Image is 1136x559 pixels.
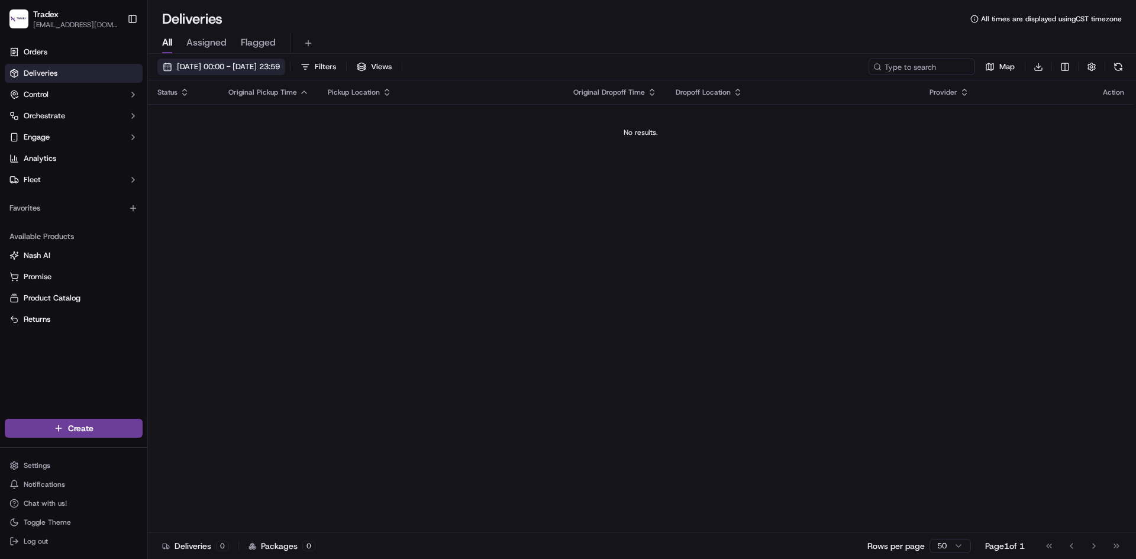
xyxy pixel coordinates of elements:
div: Start new chat [40,113,194,125]
span: Views [371,62,392,72]
span: Chat with us! [24,499,67,508]
a: Orders [5,43,143,62]
a: Product Catalog [9,293,138,303]
a: Powered byPylon [83,200,143,209]
div: 0 [302,541,315,551]
span: API Documentation [112,172,190,183]
span: All times are displayed using CST timezone [981,14,1122,24]
button: Orchestrate [5,106,143,125]
button: Map [980,59,1020,75]
span: Original Dropoff Time [573,88,645,97]
span: Toggle Theme [24,518,71,527]
span: Pylon [118,201,143,209]
a: Returns [9,314,138,325]
button: Start new chat [201,117,215,131]
div: Packages [248,540,315,552]
button: Toggle Theme [5,514,143,531]
button: Filters [295,59,341,75]
button: Tradex [33,8,59,20]
button: Create [5,419,143,438]
button: Engage [5,128,143,147]
button: Log out [5,533,143,550]
span: Orchestrate [24,111,65,121]
input: Type to search [869,59,975,75]
span: Original Pickup Time [228,88,297,97]
span: Promise [24,272,51,282]
span: Notifications [24,480,65,489]
div: 💻 [100,173,109,182]
button: Refresh [1110,59,1127,75]
button: Notifications [5,476,143,493]
button: Nash AI [5,246,143,265]
span: Knowledge Base [24,172,91,183]
button: Chat with us! [5,495,143,512]
span: Nash AI [24,250,50,261]
button: Returns [5,310,143,329]
span: Control [24,89,49,100]
img: 1736555255976-a54dd68f-1ca7-489b-9aae-adbdc363a1c4 [12,113,33,134]
span: Log out [24,537,48,546]
span: Map [999,62,1015,72]
button: Control [5,85,143,104]
span: Assigned [186,35,227,50]
span: Provider [930,88,957,97]
a: 💻API Documentation [95,167,195,188]
img: Tradex [9,9,28,28]
span: Analytics [24,153,56,164]
button: Views [351,59,397,75]
button: TradexTradex[EMAIL_ADDRESS][DOMAIN_NAME] [5,5,122,33]
button: Product Catalog [5,289,143,308]
div: Page 1 of 1 [985,540,1025,552]
span: Create [68,422,93,434]
button: Fleet [5,170,143,189]
p: Rows per page [867,540,925,552]
span: Status [157,88,177,97]
span: Returns [24,314,50,325]
span: [DATE] 00:00 - [DATE] 23:59 [177,62,280,72]
button: Settings [5,457,143,474]
span: Dropoff Location [676,88,731,97]
button: [DATE] 00:00 - [DATE] 23:59 [157,59,285,75]
span: Settings [24,461,50,470]
a: Promise [9,272,138,282]
input: Got a question? Start typing here... [31,76,213,89]
span: Product Catalog [24,293,80,303]
div: Available Products [5,227,143,246]
div: We're available if you need us! [40,125,150,134]
span: Flagged [241,35,276,50]
span: Pickup Location [328,88,380,97]
img: Nash [12,12,35,35]
div: 0 [216,541,229,551]
a: Nash AI [9,250,138,261]
a: 📗Knowledge Base [7,167,95,188]
div: No results. [153,128,1129,137]
div: 📗 [12,173,21,182]
div: Action [1103,88,1124,97]
p: Welcome 👋 [12,47,215,66]
span: Deliveries [24,68,57,79]
button: [EMAIL_ADDRESS][DOMAIN_NAME] [33,20,118,30]
div: Favorites [5,199,143,218]
button: Promise [5,267,143,286]
span: Fleet [24,175,41,185]
span: Filters [315,62,336,72]
div: Deliveries [162,540,229,552]
span: All [162,35,172,50]
a: Deliveries [5,64,143,83]
span: Orders [24,47,47,57]
a: Analytics [5,149,143,168]
span: Engage [24,132,50,143]
h1: Deliveries [162,9,222,28]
